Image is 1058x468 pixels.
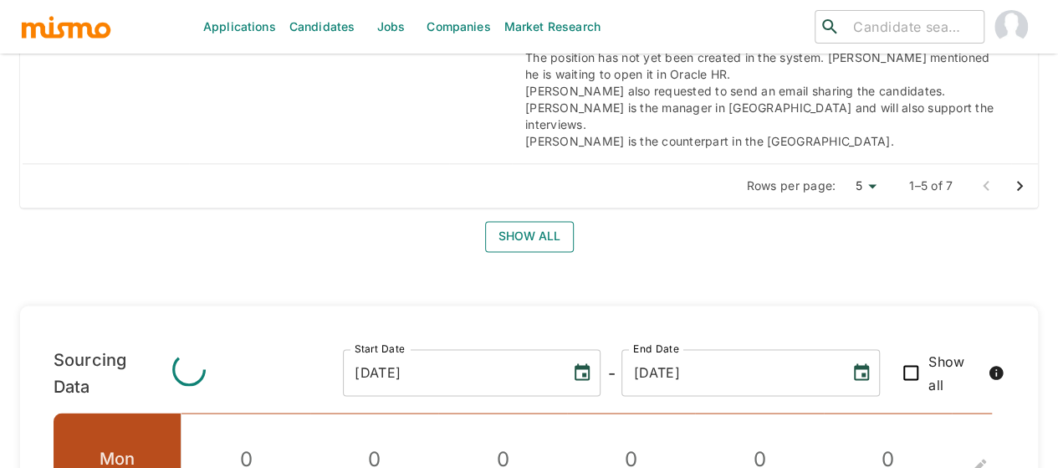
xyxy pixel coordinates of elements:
[909,177,953,194] p: 1–5 of 7
[343,349,559,396] input: MM/DD/YYYY
[20,14,112,39] img: logo
[842,174,882,198] div: 5
[994,10,1028,44] img: Maia Reyes
[845,356,878,389] button: Choose date, selected date is Sep 15, 2025
[747,177,836,194] p: Rows per page:
[485,221,574,252] button: Show all
[988,364,1004,381] svg: When checked, all metrics, including those with zero values, will be displayed.
[633,342,678,356] label: End Date
[928,349,983,396] span: Show all
[355,342,405,356] label: Start Date
[1003,169,1036,203] button: Go to next page
[54,346,166,399] h6: Sourcing Data
[621,349,837,396] input: MM/DD/YYYY
[607,359,615,386] h6: -
[846,15,977,39] input: Candidate search
[565,356,599,389] button: Choose date, selected date is Sep 9, 2025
